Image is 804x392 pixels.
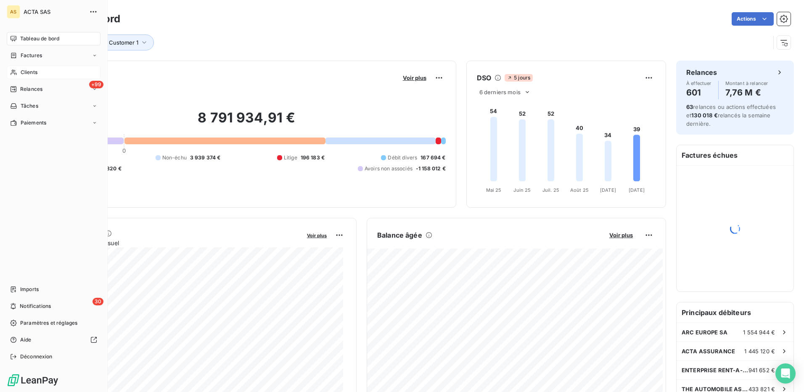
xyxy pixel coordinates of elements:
[304,231,329,239] button: Voir plus
[20,286,39,293] span: Imports
[377,230,422,240] h6: Balance âgée
[365,165,413,172] span: Avoirs non associés
[686,67,717,77] h6: Relances
[479,89,521,95] span: 6 derniers mois
[24,8,84,15] span: ACTA SAS
[162,154,187,162] span: Non-échu
[542,187,559,193] tspan: Juil. 25
[416,165,446,172] span: -1 158 012 €
[388,154,417,162] span: Débit divers
[20,319,77,327] span: Paramètres et réglages
[570,187,589,193] tspan: Août 25
[682,367,748,373] span: ENTERPRISE RENT-A-CAR - CITER SA
[21,119,46,127] span: Paiements
[307,233,327,238] span: Voir plus
[486,187,501,193] tspan: Mai 25
[403,74,426,81] span: Voir plus
[20,35,59,42] span: Tableau de bord
[79,34,154,50] button: Group Customer 1
[513,187,531,193] tspan: Juin 25
[20,85,42,93] span: Relances
[91,39,138,46] span: Group Customer 1
[609,232,633,238] span: Voir plus
[21,52,42,59] span: Factures
[190,154,221,162] span: 3 939 374 €
[682,329,727,336] span: ARC EUROPE SA
[477,73,491,83] h6: DSO
[629,187,645,193] tspan: [DATE]
[682,348,735,355] span: ACTA ASSURANCE
[686,103,776,127] span: relances ou actions effectuées et relancés la semaine dernière.
[744,348,775,355] span: 1 445 120 €
[20,336,32,344] span: Aide
[89,81,103,88] span: +99
[725,81,768,86] span: Montant à relancer
[48,109,446,135] h2: 8 791 934,91 €
[600,187,616,193] tspan: [DATE]
[686,103,693,110] span: 63
[725,86,768,99] h4: 7,76 M €
[691,112,717,119] span: 130 018 €
[686,86,711,99] h4: 601
[743,329,775,336] span: 1 554 944 €
[677,145,793,165] h6: Factures échues
[7,5,20,19] div: AS
[122,147,126,154] span: 0
[400,74,429,82] button: Voir plus
[20,353,53,360] span: Déconnexion
[677,302,793,323] h6: Principaux débiteurs
[301,154,325,162] span: 196 183 €
[7,333,100,347] a: Aide
[93,298,103,305] span: 30
[686,81,711,86] span: À effectuer
[21,69,37,76] span: Clients
[7,373,59,387] img: Logo LeanPay
[48,238,301,247] span: Chiffre d'affaires mensuel
[20,302,51,310] span: Notifications
[284,154,297,162] span: Litige
[607,231,635,239] button: Voir plus
[775,363,796,384] div: Open Intercom Messenger
[732,12,774,26] button: Actions
[21,102,38,110] span: Tâches
[421,154,445,162] span: 167 694 €
[748,367,775,373] span: 941 652 €
[505,74,533,82] span: 5 jours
